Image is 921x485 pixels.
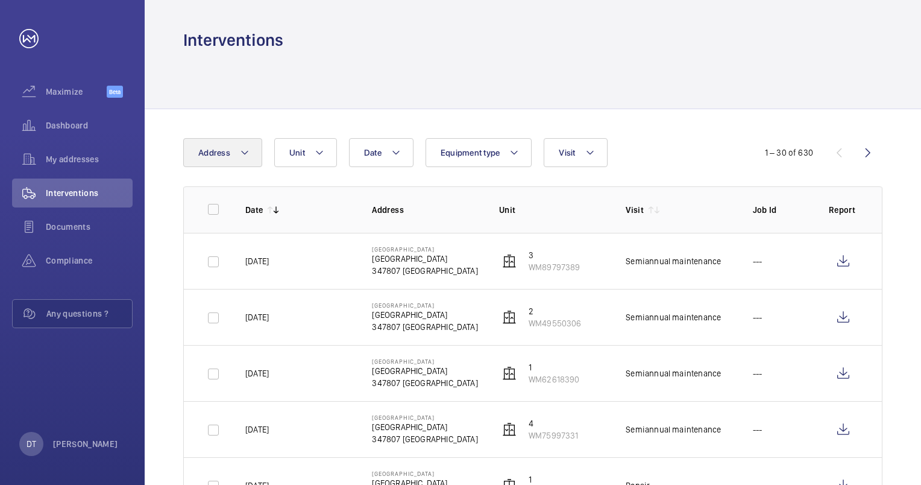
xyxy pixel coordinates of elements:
[372,302,477,309] p: [GEOGRAPHIC_DATA]
[529,430,579,442] p: WM75997331
[529,361,580,373] p: 1
[529,261,580,273] p: WM89797389
[372,470,477,477] p: [GEOGRAPHIC_DATA]
[372,377,477,389] p: 347807 [GEOGRAPHIC_DATA]
[829,204,858,216] p: Report
[559,148,575,157] span: Visit
[529,417,579,430] p: 4
[372,421,477,433] p: [GEOGRAPHIC_DATA]
[499,204,606,216] p: Unit
[364,148,382,157] span: Date
[372,358,477,365] p: [GEOGRAPHIC_DATA]
[53,438,118,450] p: [PERSON_NAME]
[753,204,809,216] p: Job Id
[626,423,721,436] div: Semiannual maintenance
[46,308,132,320] span: Any questions ?
[372,365,477,377] p: [GEOGRAPHIC_DATA]
[529,305,582,317] p: 2
[46,119,133,132] span: Dashboard
[198,148,230,157] span: Address
[753,311,762,323] p: ---
[753,423,762,436] p: ---
[372,321,477,333] p: 347807 [GEOGRAPHIC_DATA]
[426,138,532,167] button: Equipment type
[502,422,517,437] img: elevator.svg
[183,29,283,51] h1: Interventions
[529,373,580,385] p: WM62618390
[502,310,517,325] img: elevator.svg
[372,204,479,216] p: Address
[46,255,133,267] span: Compliance
[274,138,337,167] button: Unit
[245,423,269,436] p: [DATE]
[46,187,133,199] span: Interventions
[753,367,762,379] p: ---
[529,249,580,261] p: 3
[183,138,262,167] button: Address
[372,433,477,445] p: 347807 [GEOGRAPHIC_DATA]
[529,317,582,329] p: WM49550306
[46,221,133,233] span: Documents
[544,138,607,167] button: Visit
[626,255,721,267] div: Semiannual maintenance
[502,254,517,268] img: elevator.svg
[626,367,721,379] div: Semiannual maintenance
[349,138,413,167] button: Date
[626,204,644,216] p: Visit
[107,86,123,98] span: Beta
[27,438,36,450] p: DT
[765,147,813,159] div: 1 – 30 of 630
[245,367,269,379] p: [DATE]
[372,246,477,253] p: [GEOGRAPHIC_DATA]
[245,204,263,216] p: Date
[502,366,517,381] img: elevator.svg
[441,148,500,157] span: Equipment type
[46,86,107,98] span: Maximize
[46,153,133,165] span: My addresses
[372,414,477,421] p: [GEOGRAPHIC_DATA]
[372,253,477,265] p: [GEOGRAPHIC_DATA]
[626,311,721,323] div: Semiannual maintenance
[245,311,269,323] p: [DATE]
[372,265,477,277] p: 347807 [GEOGRAPHIC_DATA]
[753,255,762,267] p: ---
[372,309,477,321] p: [GEOGRAPHIC_DATA]
[289,148,305,157] span: Unit
[245,255,269,267] p: [DATE]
